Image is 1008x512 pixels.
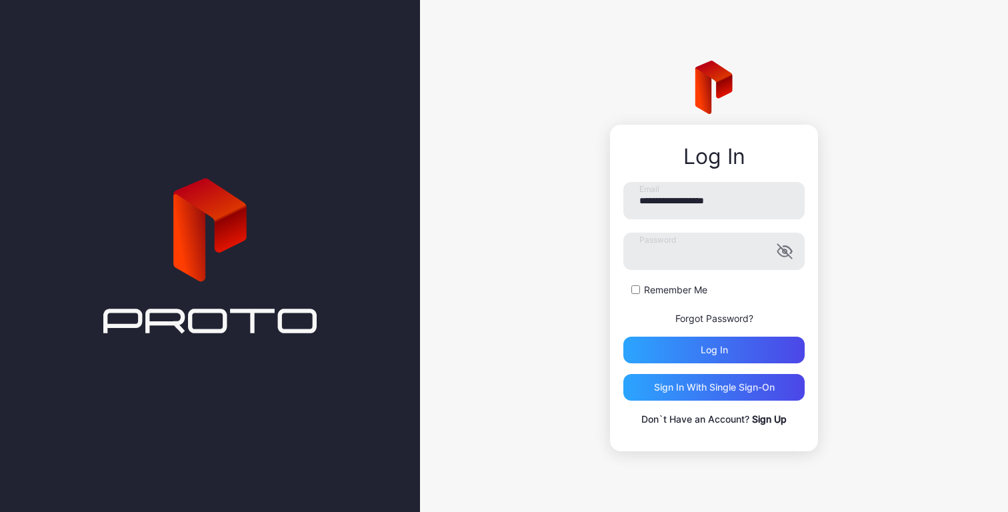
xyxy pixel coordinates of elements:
div: Log In [623,145,805,169]
div: Sign in With Single Sign-On [654,382,775,393]
button: Sign in With Single Sign-On [623,374,805,401]
a: Sign Up [752,413,787,425]
input: Email [623,182,805,219]
label: Remember Me [644,283,707,297]
input: Password [623,233,805,270]
a: Forgot Password? [675,313,753,324]
button: Log in [623,337,805,363]
p: Don`t Have an Account? [623,411,805,427]
button: Password [777,243,793,259]
div: Log in [701,345,728,355]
